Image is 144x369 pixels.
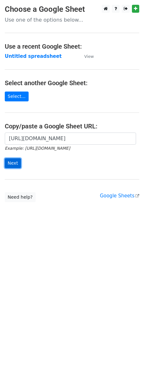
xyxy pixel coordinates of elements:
[5,5,139,14] h3: Choose a Google Sheet
[5,79,139,87] h4: Select another Google Sheet:
[100,193,139,199] a: Google Sheets
[5,92,29,101] a: Select...
[5,53,62,59] a: Untitled spreadsheet
[5,146,70,151] small: Example: [URL][DOMAIN_NAME]
[84,54,94,59] small: View
[5,17,139,23] p: Use one of the options below...
[112,338,144,369] iframe: Chat Widget
[5,43,139,50] h4: Use a recent Google Sheet:
[5,158,21,168] input: Next
[5,122,139,130] h4: Copy/paste a Google Sheet URL:
[78,53,94,59] a: View
[5,192,36,202] a: Need help?
[5,133,136,145] input: Paste your Google Sheet URL here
